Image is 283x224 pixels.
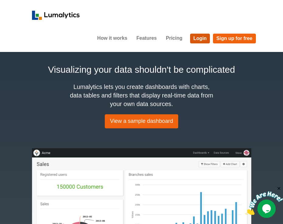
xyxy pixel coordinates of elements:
a: View a sample dashboard [105,114,178,128]
a: Pricing [161,31,187,46]
a: Features [132,31,161,46]
a: Sign up for free [213,34,256,43]
iframe: chat widget [245,186,283,215]
a: How it works [93,31,132,46]
h4: Lumalytics lets you create dashboards with charts, data tables and filters that display real-time... [69,83,215,108]
img: logo_v2-f34f87db3d4d9f5311d6c47995059ad6168825a3e1eb260e01c8041e89355404.png [32,11,80,20]
h2: Visualizing your data shouldn't be complicated [32,63,251,76]
a: Login [190,34,210,43]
